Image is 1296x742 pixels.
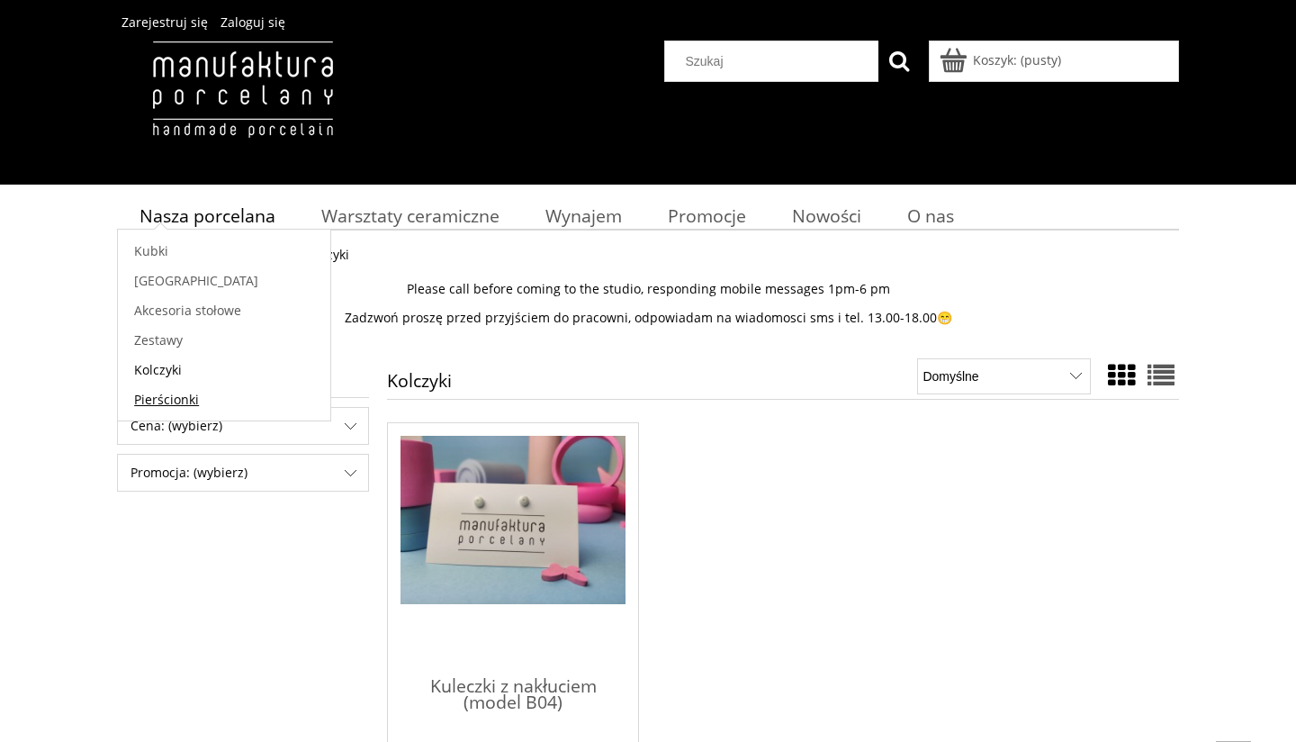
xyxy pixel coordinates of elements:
span: Kuleczki z nakłuciem (model B04) [400,661,625,715]
span: O nas [907,204,954,228]
a: Widok pełny [1147,357,1174,394]
span: Cena: (wybierz) [118,408,368,444]
a: Warsztaty ceramiczne [299,198,523,233]
img: Kuleczki z nakłuciem (model B04) [400,436,625,605]
input: Szukaj w sklepie [672,41,879,81]
a: Zarejestruj się [121,14,208,31]
h1: Kolczyki [387,372,452,399]
a: Widok ze zdjęciem [1108,357,1135,394]
span: Koszyk: [973,51,1017,68]
span: Nasza porcelana [139,204,275,228]
a: Wynajem [523,198,645,233]
span: Wynajem [545,204,622,228]
a: Produkty w koszyku 0. Przejdź do koszyka [942,51,1061,68]
span: Nowości [792,204,861,228]
a: Nowości [769,198,885,233]
select: Sortuj wg [917,358,1091,394]
span: Promocja: (wybierz) [118,455,368,491]
div: Filtruj [117,407,369,445]
b: (pusty) [1021,51,1061,68]
span: Promocje [668,204,746,228]
div: Filtruj [117,454,369,492]
span: Warsztaty ceramiczne [321,204,499,228]
a: Kuleczki z nakłuciem (model B04) [400,661,625,732]
a: Promocje [645,198,769,233]
a: Przejdź do produktu Kuleczki z nakłuciem (model B04) [400,436,625,661]
img: Manufaktura Porcelany [117,41,368,176]
p: Zadzwoń proszę przed przyjściem do pracowni, odpowiadam na wiadomosci sms i tel. 13.00-18.00😁 [117,310,1179,326]
a: Nasza porcelana [117,198,299,233]
button: Szukaj [878,41,920,82]
a: O nas [885,198,977,233]
a: Zaloguj się [220,14,285,31]
p: Please call before coming to the studio, responding mobile messages 1pm-6 pm [117,281,1179,297]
